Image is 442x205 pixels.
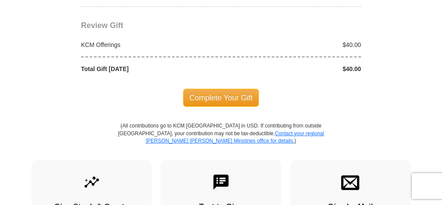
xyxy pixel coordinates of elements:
div: Total Gift [DATE] [77,65,221,73]
div: $40.00 [221,65,366,73]
img: give-by-stock.svg [83,173,101,191]
a: Contact your regional [PERSON_NAME] [PERSON_NAME] Ministries office for details. [146,130,324,144]
span: Review Gift [81,21,123,30]
img: text-to-give.svg [212,173,230,191]
p: (All contributions go to KCM [GEOGRAPHIC_DATA] in USD. If contributing from outside [GEOGRAPHIC_D... [118,122,324,160]
div: KCM Offerings [77,40,221,49]
div: $40.00 [221,40,366,49]
span: Complete Your Gift [183,89,259,107]
img: envelope.svg [341,173,359,191]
